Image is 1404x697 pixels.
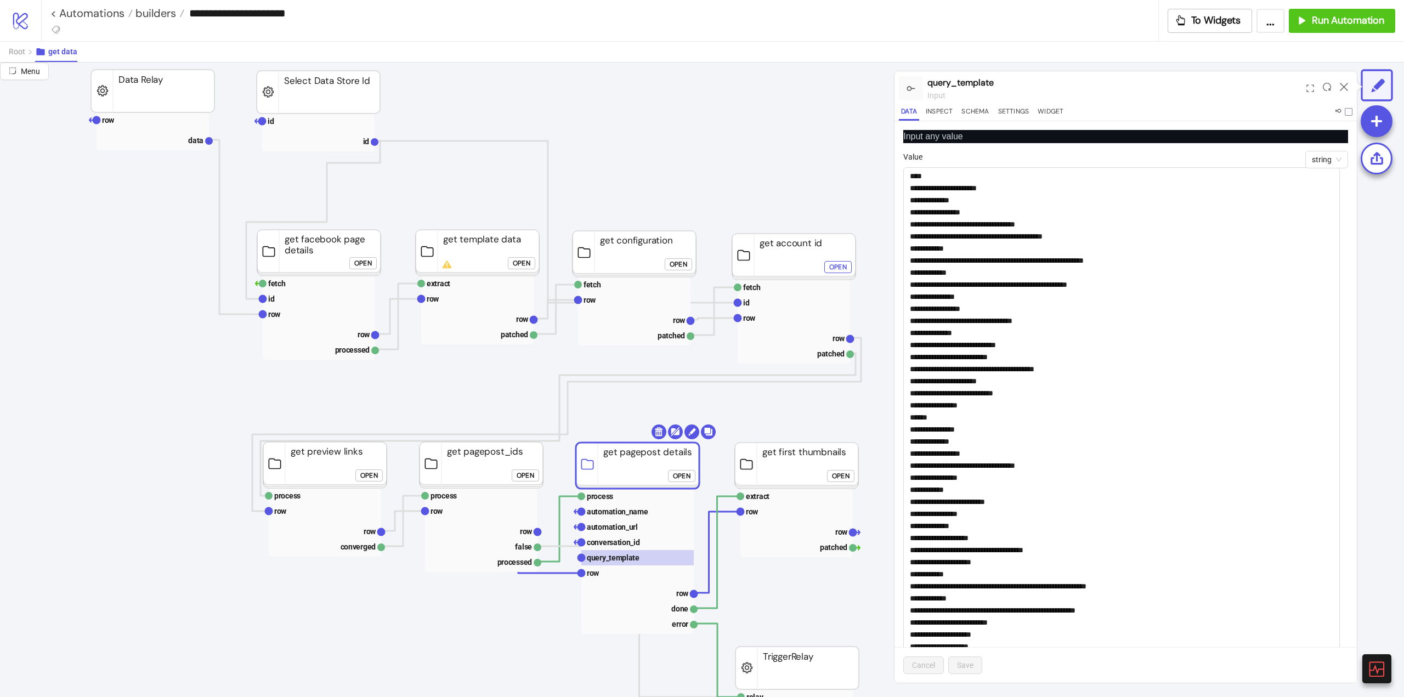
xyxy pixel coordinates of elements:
text: automation_url [587,523,638,531]
span: expand [1306,84,1314,92]
button: Open [512,469,539,481]
span: Root [9,47,25,56]
span: builders [133,6,176,20]
span: string [1312,151,1341,168]
span: get data [48,47,77,56]
button: To Widgets [1168,9,1253,33]
button: Open [349,257,377,269]
button: Inspect [924,106,955,121]
div: Open [360,469,378,481]
text: row [364,527,376,536]
button: Settings [996,106,1032,121]
text: row [833,334,845,343]
textarea: Value [903,167,1340,685]
text: id [363,137,370,146]
text: fetch [584,280,601,289]
text: row [268,310,281,319]
button: Open [824,261,852,273]
text: row [358,330,370,339]
button: Schema [959,106,991,121]
text: row [743,314,756,322]
text: row [746,507,758,516]
text: process [431,491,457,500]
text: row [673,316,686,325]
text: row [520,527,533,536]
text: row [587,569,599,577]
text: id [743,298,750,307]
button: Save [948,656,982,674]
a: < Automations [50,8,133,19]
text: row [516,315,529,324]
div: Open [517,469,534,481]
text: process [274,491,301,500]
button: Open [355,469,383,481]
p: Input any value [903,130,1348,143]
span: radius-bottomright [9,67,16,75]
text: id [268,117,274,126]
text: fetch [268,279,286,288]
div: query_template [927,76,1302,89]
text: row [835,528,848,536]
button: Cancel [903,656,944,674]
button: Open [668,470,695,482]
span: Menu [21,67,40,76]
a: builders [133,8,184,19]
text: row [584,296,596,304]
div: Open [832,469,850,482]
button: Widget [1035,106,1066,121]
button: Open [827,470,854,482]
text: row [427,294,439,303]
text: data [188,136,203,145]
text: row [676,589,689,598]
text: extract [746,492,769,501]
text: fetch [743,283,761,292]
div: Open [354,257,372,269]
text: id [268,294,275,303]
span: Run Automation [1312,14,1384,27]
div: Open [670,258,687,270]
text: automation_name [587,507,648,516]
button: Run Automation [1289,9,1395,33]
span: To Widgets [1191,14,1241,27]
button: Open [508,257,535,269]
button: ... [1256,9,1284,33]
text: row [274,507,287,515]
text: extract [427,279,450,288]
text: row [102,116,115,124]
div: Open [673,469,690,482]
text: conversation_id [587,538,640,547]
div: input [927,89,1302,101]
button: get data [35,42,77,62]
text: process [587,492,613,501]
text: row [431,507,443,515]
text: query_template [587,553,639,562]
div: Open [829,260,847,273]
label: Value [903,151,930,163]
button: Open [665,258,692,270]
button: Data [899,106,919,121]
div: Open [513,257,530,269]
button: Root [9,42,35,62]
